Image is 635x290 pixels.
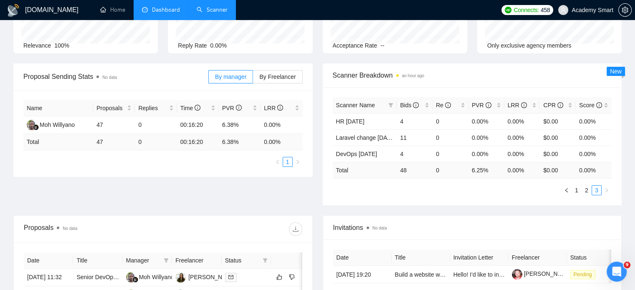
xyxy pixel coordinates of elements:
td: $ 0.00 [540,162,576,178]
span: No data [372,226,387,230]
td: 0.00% [468,113,504,129]
span: info-circle [521,102,527,108]
div: Moh Willyano [40,120,75,129]
button: right [602,185,612,195]
th: Invitation Letter [450,250,509,266]
li: Previous Page [562,185,572,195]
a: Laravel change [DATE] [336,134,396,141]
td: 0.00 % [504,162,540,178]
th: Freelancer [509,250,567,266]
a: MWMoh Willyano [126,273,174,280]
td: Build a website with integrated learning management system [392,266,450,283]
a: searchScanner [197,6,228,13]
span: Status [225,256,259,265]
button: like [274,272,284,282]
td: 00:16:20 [177,116,219,134]
th: Proposals [93,100,135,116]
span: Reply Rate [178,42,207,49]
td: 0 [433,113,468,129]
time: an hour ago [402,73,424,78]
img: gigradar-bm.png [33,124,39,130]
th: Title [392,250,450,266]
span: 9 [624,262,630,268]
span: Relevance [23,42,51,49]
td: 0 [135,116,177,134]
td: 6.38 % [219,134,261,150]
td: $0.00 [540,146,576,162]
td: Senior DevOps / SRE (AWS + On-Prem PostgreSQL, Terraform, Hybrid Networking, Fintech Security) [73,269,122,286]
td: Total [23,134,93,150]
td: $0.00 [540,129,576,146]
span: By Freelancer [259,73,296,80]
span: 458 [541,5,550,15]
span: filter [162,254,170,267]
span: Pending [570,270,595,279]
span: info-circle [445,102,451,108]
span: LRR [508,102,527,108]
button: setting [618,3,632,17]
td: 0.00% [504,113,540,129]
td: 0.00% [504,146,540,162]
td: 0 [433,129,468,146]
span: No data [63,226,77,231]
td: 0.00% [576,129,612,146]
span: Replies [138,103,167,113]
button: left [562,185,572,195]
span: user [560,7,566,13]
td: 0 [135,134,177,150]
img: MW [126,272,137,282]
li: 1 [572,185,582,195]
a: HR [DATE] [336,118,364,125]
td: 47 [93,116,135,134]
td: 0.00 % [576,162,612,178]
span: filter [387,99,395,111]
span: Acceptance Rate [333,42,377,49]
a: setting [618,7,632,13]
span: 0.00% [210,42,227,49]
td: 11 [397,129,433,146]
span: -- [380,42,384,49]
img: upwork-logo.png [505,7,511,13]
span: Proposal Sending Stats [23,71,208,82]
span: 100% [54,42,69,49]
span: Re [436,102,451,108]
a: homeHome [100,6,125,13]
a: MWMoh Willyano [27,121,75,128]
span: filter [261,254,269,267]
th: Name [23,100,93,116]
td: 0.00% [576,113,612,129]
img: AT [175,272,186,282]
span: filter [388,103,393,108]
span: Score [579,102,602,108]
span: mail [228,275,233,280]
span: info-circle [277,105,283,111]
span: By manager [215,73,246,80]
a: Pending [570,271,599,277]
th: Title [73,252,122,269]
th: Manager [123,252,172,269]
td: 47 [93,134,135,150]
th: Date [24,252,73,269]
td: 0.00 % [261,134,302,150]
span: Bids [400,102,419,108]
td: 4 [397,113,433,129]
span: info-circle [236,105,242,111]
div: Proposals [24,222,163,236]
a: DevOps [DATE] [336,151,377,157]
span: Manager [126,256,160,265]
span: info-circle [596,102,602,108]
span: download [289,226,302,232]
a: Build a website with integrated learning management system [395,271,552,278]
img: gigradar-bm.png [132,277,138,282]
th: Freelancer [172,252,221,269]
div: [PERSON_NAME] [188,272,236,282]
span: right [295,159,300,164]
span: info-circle [195,105,200,111]
span: Scanner Name [336,102,375,108]
a: 1 [283,157,292,166]
span: info-circle [557,102,563,108]
span: Connects: [514,5,539,15]
span: Only exclusive agency members [487,42,572,49]
span: Invitations [333,222,612,233]
td: 4 [397,146,433,162]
